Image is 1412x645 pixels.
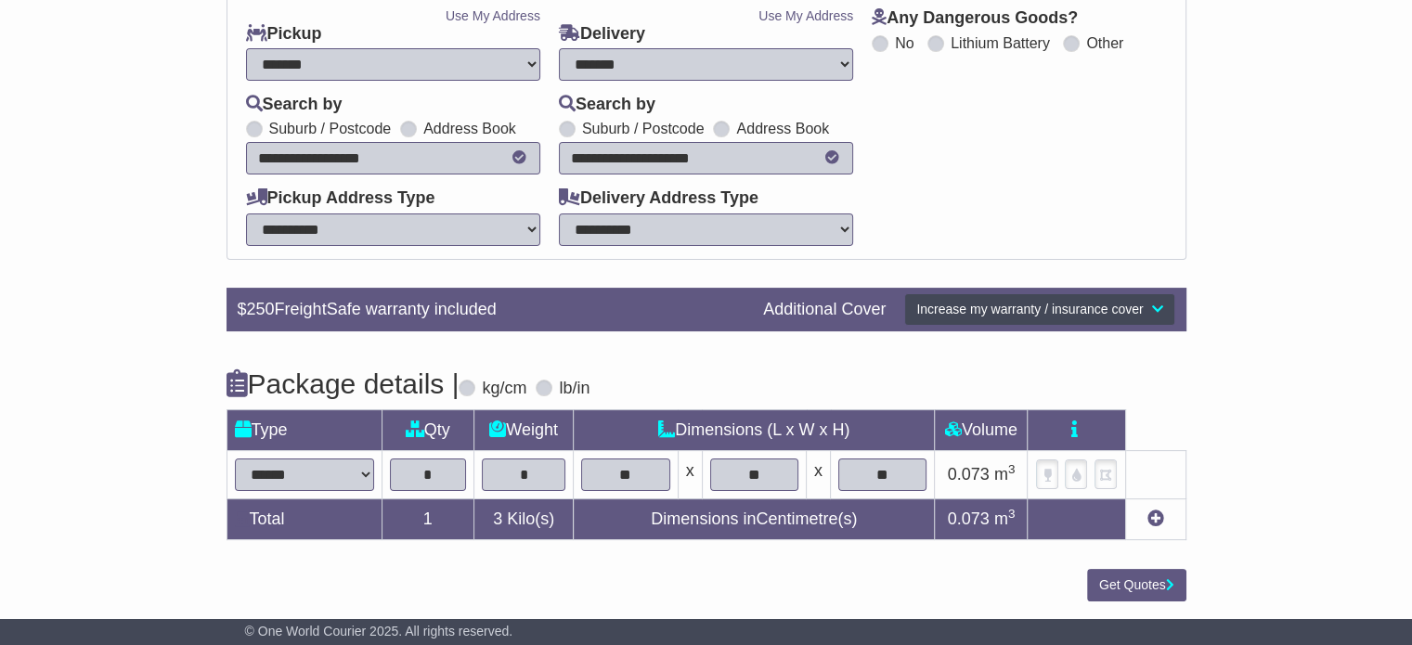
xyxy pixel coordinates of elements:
label: Other [1086,34,1123,52]
label: Pickup Address Type [246,188,435,209]
a: Use My Address [758,8,853,23]
td: Volume [935,409,1028,450]
label: Search by [559,95,655,115]
td: x [807,450,831,498]
label: Address Book [423,120,516,137]
span: Increase my warranty / insurance cover [916,302,1143,316]
label: Suburb / Postcode [269,120,392,137]
label: Pickup [246,24,322,45]
div: $ FreightSafe warranty included [228,300,755,320]
td: Type [227,409,382,450]
td: x [678,450,702,498]
sup: 3 [1008,507,1016,521]
label: Lithium Battery [951,34,1050,52]
span: 0.073 [948,510,990,528]
h4: Package details | [227,368,460,399]
label: Delivery Address Type [559,188,758,209]
label: Any Dangerous Goods? [872,8,1078,29]
span: m [994,510,1016,528]
td: Dimensions (L x W x H) [574,409,935,450]
span: 0.073 [948,465,990,484]
a: Add new item [1147,510,1164,528]
button: Get Quotes [1087,569,1186,601]
label: Suburb / Postcode [582,120,705,137]
span: 3 [493,510,502,528]
label: Delivery [559,24,645,45]
label: Address Book [736,120,829,137]
a: Use My Address [446,8,540,23]
td: Total [227,498,382,539]
td: Weight [474,409,574,450]
sup: 3 [1008,462,1016,476]
span: m [994,465,1016,484]
label: kg/cm [482,379,526,399]
span: 250 [247,300,275,318]
td: Qty [382,409,474,450]
label: lb/in [559,379,589,399]
span: © One World Courier 2025. All rights reserved. [245,624,513,639]
td: 1 [382,498,474,539]
button: Increase my warranty / insurance cover [904,293,1174,326]
td: Dimensions in Centimetre(s) [574,498,935,539]
label: Search by [246,95,343,115]
div: Additional Cover [754,300,895,320]
label: No [895,34,913,52]
td: Kilo(s) [474,498,574,539]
